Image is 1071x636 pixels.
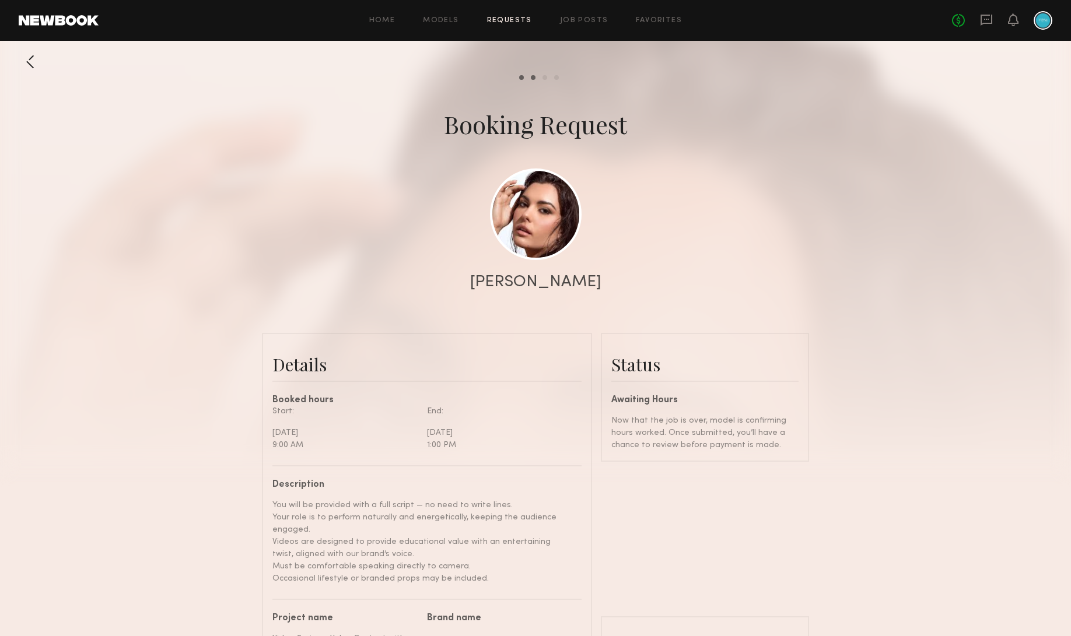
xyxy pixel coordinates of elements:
div: Brand name [427,614,573,623]
a: Home [369,17,395,24]
div: Project name [272,614,418,623]
div: End: [427,405,573,417]
div: Description [272,480,573,490]
div: [DATE] [272,427,418,439]
div: 1:00 PM [427,439,573,451]
div: You will be provided with a full script — no need to write lines. Your role is to perform natural... [272,499,573,585]
div: Booking Request [444,108,627,140]
div: Now that the job is over, model is confirming hours worked. Once submitted, you’ll have a chance ... [611,414,799,451]
div: Status [611,353,799,376]
div: Start: [272,405,418,417]
div: Details [272,353,582,376]
div: [PERSON_NAME] [470,274,601,290]
div: Booked hours [272,396,582,405]
div: Awaiting Hours [611,396,799,405]
a: Models [423,17,459,24]
a: Job Posts [560,17,608,24]
div: [DATE] [427,427,573,439]
div: 9:00 AM [272,439,418,451]
a: Requests [487,17,532,24]
a: Favorites [636,17,682,24]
